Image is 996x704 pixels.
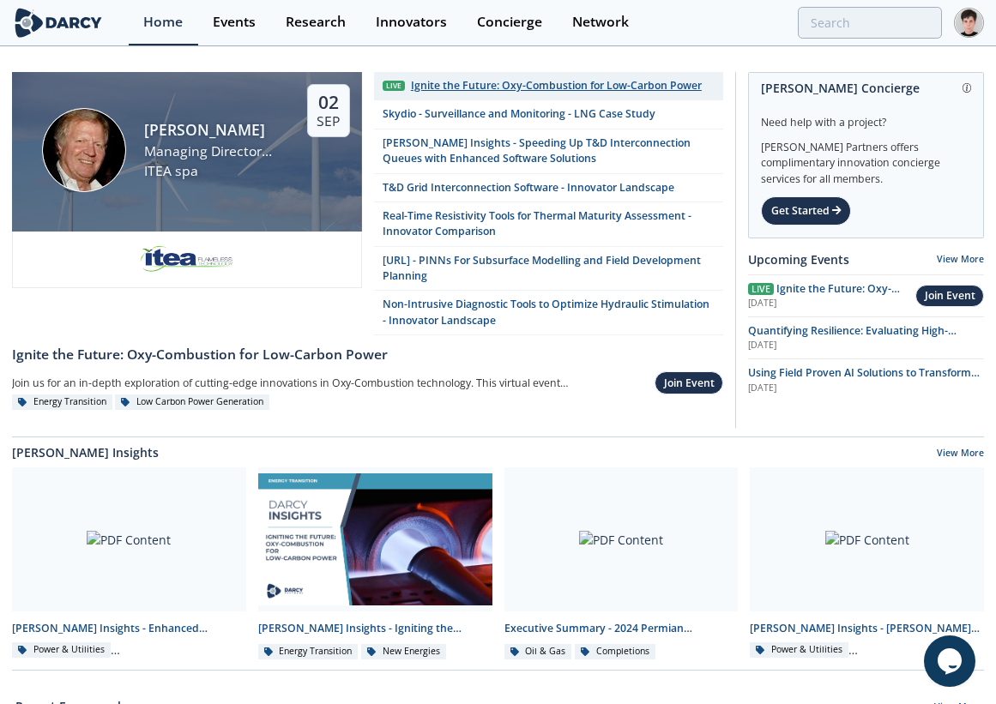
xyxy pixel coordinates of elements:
[374,129,724,174] a: [PERSON_NAME] Insights - Speeding Up T&D Interconnection Queues with Enhanced Software Solutions
[761,73,971,103] div: [PERSON_NAME] Concierge
[12,72,362,335] a: Patrick Imeson [PERSON_NAME] Managing Director at Black Diamond Financial Group ITEA spa 02 Sep
[748,281,900,328] span: Ignite the Future: Oxy-Combustion for Low-Carbon Power
[12,370,589,394] div: Join us for an in-depth exploration of cutting-edge innovations in Oxy-Combustion technology. Thi...
[915,285,984,308] button: Join Event
[924,635,979,687] iframe: chat widget
[6,467,252,660] a: PDF Content [PERSON_NAME] Insights - Enhanced Distribution Grid Fault Analytics Power & Utilities
[376,15,447,29] div: Innovators
[655,371,723,394] button: Join Event
[317,91,340,113] div: 02
[12,443,159,461] a: [PERSON_NAME] Insights
[504,621,739,636] div: Executive Summary - 2024 Permian Completion Design Roundtable - [US_STATE][GEOGRAPHIC_DATA]
[258,621,492,636] div: [PERSON_NAME] Insights - Igniting the Future: Oxy-Combustion for Low-carbon power
[139,240,235,276] img: e2203200-5b7a-4eed-a60e-128142053302
[572,15,629,29] div: Network
[761,196,851,226] div: Get Started
[213,15,256,29] div: Events
[12,8,105,38] img: logo-wide.svg
[12,621,246,636] div: [PERSON_NAME] Insights - Enhanced Distribution Grid Fault Analytics
[761,103,971,130] div: Need help with a project?
[748,283,774,295] span: Live
[12,345,723,365] div: Ignite the Future: Oxy-Combustion for Low-Carbon Power
[144,161,277,182] div: ITEA spa
[925,288,975,304] div: Join Event
[144,118,277,141] div: [PERSON_NAME]
[748,323,984,352] a: Quantifying Resilience: Evaluating High-Impact, Low-Frequency (HILF) Events [DATE]
[477,15,542,29] div: Concierge
[374,247,724,292] a: [URL] - PINNs For Subsurface Modelling and Field Development Planning
[361,644,446,659] div: New Energies
[748,281,915,310] a: Live Ignite the Future: Oxy-Combustion for Low-Carbon Power [DATE]
[143,15,183,29] div: Home
[12,335,723,364] a: Ignite the Future: Oxy-Combustion for Low-Carbon Power
[286,15,346,29] div: Research
[504,644,572,659] div: Oil & Gas
[798,7,942,39] input: Advanced Search
[374,202,724,247] a: Real-Time Resistivity Tools for Thermal Maturity Assessment - Innovator Comparison
[115,394,269,410] div: Low Carbon Power Generation
[575,644,655,659] div: Completions
[374,174,724,202] a: T&D Grid Interconnection Software - Innovator Landscape
[144,141,277,162] div: Managing Director at Black Diamond Financial Group
[12,394,112,410] div: Energy Transition
[750,642,848,658] div: Power & Utilities
[374,72,724,100] a: Live Ignite the Future: Oxy-Combustion for Low-Carbon Power
[748,323,957,353] span: Quantifying Resilience: Evaluating High-Impact, Low-Frequency (HILF) Events
[748,365,980,395] span: Using Field Proven AI Solutions to Transform Safety Programs
[748,382,984,395] div: [DATE]
[744,467,990,660] a: PDF Content [PERSON_NAME] Insights - [PERSON_NAME] Insights - Bidirectional EV Charging Power & U...
[963,83,972,93] img: information.svg
[411,78,702,93] div: Ignite the Future: Oxy-Combustion for Low-Carbon Power
[498,467,745,660] a: PDF Content Executive Summary - 2024 Permian Completion Design Roundtable - [US_STATE][GEOGRAPHIC...
[664,376,715,391] div: Join Event
[750,621,984,636] div: [PERSON_NAME] Insights - [PERSON_NAME] Insights - Bidirectional EV Charging
[954,8,984,38] img: Profile
[748,297,915,310] div: [DATE]
[937,253,984,265] a: View More
[748,365,984,394] a: Using Field Proven AI Solutions to Transform Safety Programs [DATE]
[317,113,340,130] div: Sep
[42,108,126,192] img: Patrick Imeson
[748,339,984,352] div: [DATE]
[258,644,359,659] div: Energy Transition
[374,100,724,129] a: Skydio - Surveillance and Monitoring - LNG Case Study
[761,130,971,187] div: [PERSON_NAME] Partners offers complimentary innovation concierge services for all members.
[748,250,849,268] a: Upcoming Events
[252,467,498,660] a: Darcy Insights - Igniting the Future: Oxy-Combustion for Low-carbon power preview [PERSON_NAME] I...
[12,642,111,658] div: Power & Utilities
[374,291,724,335] a: Non-Intrusive Diagnostic Tools to Optimize Hydraulic Stimulation - Innovator Landscape
[383,81,405,92] div: Live
[937,447,984,462] a: View More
